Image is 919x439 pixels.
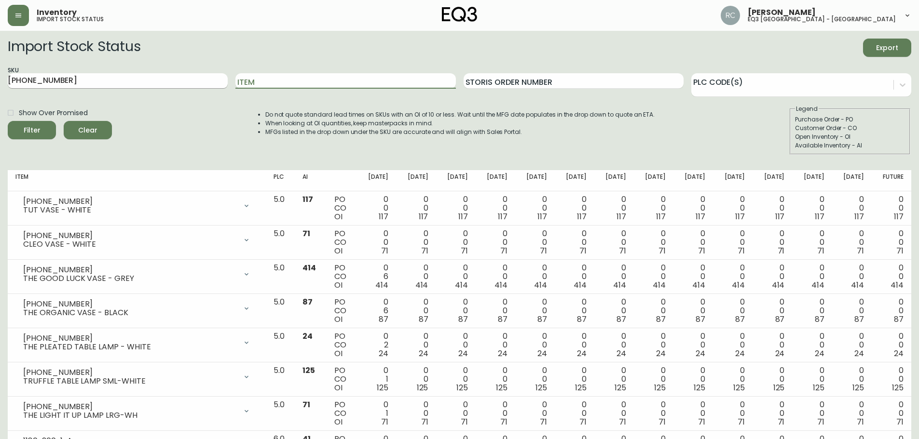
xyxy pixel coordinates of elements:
div: 0 0 [840,264,864,290]
span: 125 [417,382,428,393]
div: 0 0 [879,264,904,290]
div: [PHONE_NUMBER] [23,368,237,377]
span: 71 [381,245,388,256]
span: 125 [733,382,745,393]
li: MFGs listed in the drop down under the SKU are accurate and will align with Sales Portal. [265,128,655,136]
span: 87 [617,314,626,325]
div: 0 0 [681,195,705,221]
div: [PHONE_NUMBER]THE ORGANIC VASE - BLACK [15,298,258,319]
th: AI [295,170,327,191]
div: 0 0 [404,298,428,324]
span: 125 [377,382,388,393]
div: 0 0 [523,332,547,358]
div: 0 0 [721,264,745,290]
div: 0 0 [840,229,864,255]
span: 87 [854,314,864,325]
span: 24 [498,348,508,359]
div: [PHONE_NUMBER] [23,402,237,411]
div: Customer Order - CO [795,124,905,133]
div: [PHONE_NUMBER] [23,197,237,206]
div: 0 0 [483,332,508,358]
span: 414 [772,279,785,291]
div: 0 1 [364,366,388,392]
div: 0 0 [404,332,428,358]
span: 87 [735,314,745,325]
span: 125 [813,382,824,393]
td: 5.0 [266,328,295,362]
span: Clear [71,124,104,136]
span: 117 [854,211,864,222]
span: 87 [537,314,547,325]
span: 125 [302,365,315,376]
div: Open Inventory - OI [795,133,905,141]
div: 0 0 [721,366,745,392]
span: 87 [894,314,904,325]
div: 0 0 [523,195,547,221]
div: PO CO [334,332,349,358]
div: 0 0 [443,229,467,255]
div: 0 0 [840,332,864,358]
div: 0 0 [840,400,864,426]
div: 0 0 [523,264,547,290]
th: [DATE] [634,170,673,191]
span: 71 [461,416,468,427]
div: 0 0 [483,366,508,392]
span: OI [334,348,343,359]
div: 0 0 [760,366,784,392]
div: 0 0 [602,400,626,426]
div: 0 0 [602,229,626,255]
span: 71 [302,399,310,410]
span: 414 [574,279,587,291]
span: 71 [778,245,785,256]
div: 0 1 [364,400,388,426]
span: 117 [379,211,388,222]
div: 0 0 [760,264,784,290]
span: 117 [302,194,313,205]
span: 125 [496,382,508,393]
span: 71 [381,416,388,427]
div: THE LIGHT IT UP LAMP LRG-WH [23,411,237,420]
span: 71 [421,416,428,427]
div: [PHONE_NUMBER] [23,300,237,308]
div: [PHONE_NUMBER] [23,334,237,343]
div: 0 0 [681,264,705,290]
div: 0 0 [364,195,388,221]
div: THE PLEATED TABLE LAMP - WHITE [23,343,237,351]
span: 125 [773,382,785,393]
div: 0 0 [840,195,864,221]
div: 0 0 [642,366,666,392]
div: 0 0 [642,298,666,324]
span: 414 [732,279,745,291]
div: [PHONE_NUMBER]THE LIGHT IT UP LAMP LRG-WH [15,400,258,422]
span: 24 [379,348,388,359]
div: 0 0 [443,195,467,221]
span: 71 [658,416,666,427]
th: [DATE] [792,170,832,191]
th: PLC [266,170,295,191]
span: 71 [540,245,547,256]
div: 0 0 [443,400,467,426]
div: 0 0 [443,332,467,358]
div: Purchase Order - PO [795,115,905,124]
span: 71 [302,228,310,239]
span: 71 [579,416,587,427]
th: [DATE] [357,170,396,191]
div: 0 0 [523,400,547,426]
span: 71 [421,245,428,256]
div: 0 0 [681,298,705,324]
span: 71 [738,416,745,427]
div: 0 0 [483,400,508,426]
div: 0 0 [760,195,784,221]
div: TRUFFLE TABLE LAMP SML-WHITE [23,377,237,386]
div: PO CO [334,229,349,255]
button: Clear [64,121,112,139]
span: 71 [857,245,864,256]
span: 71 [619,416,626,427]
th: [DATE] [673,170,713,191]
div: 0 0 [404,366,428,392]
button: Filter [8,121,56,139]
div: 0 0 [602,264,626,290]
div: 0 0 [721,400,745,426]
td: 5.0 [266,397,295,431]
div: 0 0 [800,400,824,426]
